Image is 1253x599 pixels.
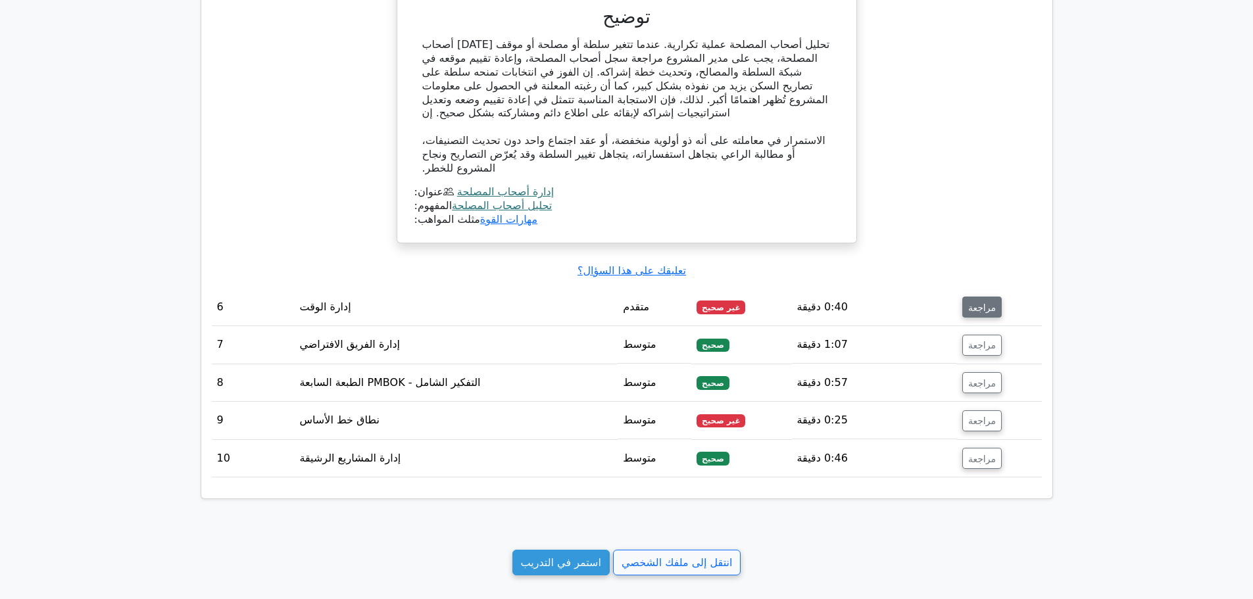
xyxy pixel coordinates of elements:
[414,213,480,226] font: مثلث المواهب:
[299,414,380,426] font: نطاق خط الأساس
[623,300,649,313] font: متقدم
[217,414,224,426] font: 9
[422,134,825,174] font: الاستمرار في معاملته على أنه ذو أولوية منخفضة، أو عقد اجتماع واحد دون تحديث التصنيفات، أو مطالبة ...
[452,199,552,212] a: تحليل أصحاب المصلحة
[797,338,848,350] font: 1:07 دقيقة
[414,185,443,198] font: عنوان:
[962,297,1002,318] button: مراجعة
[623,376,656,389] font: متوسط
[602,6,651,28] font: توضيح
[217,338,224,350] font: 7
[962,372,1002,393] button: مراجعة
[962,410,1002,431] button: مراجعة
[968,416,996,426] font: مراجعة
[797,376,848,389] font: 0:57 دقيقة
[217,376,224,389] font: 8
[422,38,830,119] font: تحليل أصحاب المصلحة عملية تكرارية. عندما تتغير سلطة أو مصلحة أو موقف [DATE] أصحاب المصلحة، يجب عل...
[968,377,996,388] font: مراجعة
[797,452,848,464] font: 0:46 دقيقة
[702,416,741,425] font: غير صحيح
[968,340,996,350] font: مراجعة
[457,185,554,198] a: إدارة أصحاب المصلحة
[299,376,480,389] font: التفكير الشامل - PMBOK الطبعة السابعة
[217,300,224,313] font: 6
[512,550,610,575] a: استمر في التدريب
[521,556,601,569] font: استمر في التدريب
[623,452,656,464] font: متوسط
[797,300,848,313] font: 0:40 دقيقة
[702,379,724,388] font: صحيح
[968,302,996,312] font: مراجعة
[299,452,401,464] font: إدارة المشاريع الرشيقة
[968,453,996,464] font: مراجعة
[414,199,453,212] font: المفهوم:
[299,338,400,350] font: إدارة الفريق الافتراضي
[577,264,686,277] a: تعليقك على هذا السؤال؟
[622,556,732,569] font: انتقل إلى ملفك الشخصي
[962,448,1002,469] button: مراجعة
[613,550,741,575] a: انتقل إلى ملفك الشخصي
[623,338,656,350] font: متوسط
[962,335,1002,356] button: مراجعة
[702,341,724,350] font: صحيح
[797,414,848,426] font: 0:25 دقيقة
[623,414,656,426] font: متوسط
[702,303,741,312] font: غير صحيح
[299,300,351,313] font: إدارة الوقت
[702,454,724,464] font: صحيح
[217,452,230,464] font: 10
[480,213,537,226] a: مهارات القوة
